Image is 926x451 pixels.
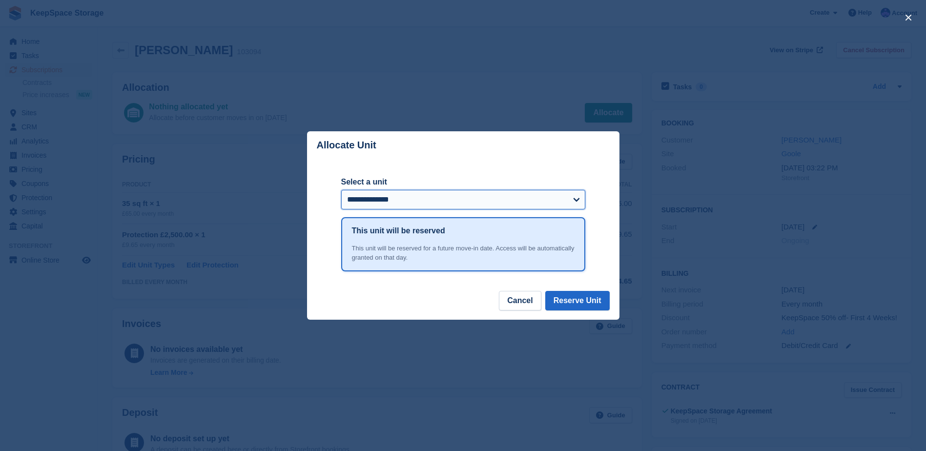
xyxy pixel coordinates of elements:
h1: This unit will be reserved [352,225,445,237]
button: close [901,10,916,25]
button: Reserve Unit [545,291,610,310]
label: Select a unit [341,176,585,188]
div: This unit will be reserved for a future move-in date. Access will be automatically granted on tha... [352,244,575,263]
p: Allocate Unit [317,140,376,151]
button: Cancel [499,291,541,310]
